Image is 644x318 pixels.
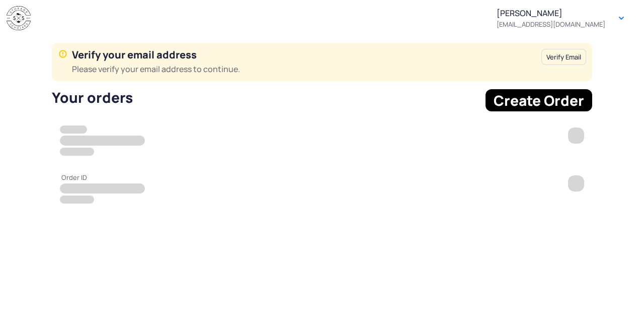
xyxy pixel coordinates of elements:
span: [EMAIL_ADDRESS][DOMAIN_NAME] [497,20,605,28]
span: Order ID [60,173,87,181]
span: Please verify your email address to continue. [72,63,535,75]
h6: Verify your email address [72,49,535,75]
h5: Your orders [52,89,479,105]
img: Storage Scholars Logo [7,6,31,31]
div: [PERSON_NAME] [497,8,605,28]
button: Create Order [486,89,592,111]
button: Verify Email [541,49,586,65]
button: Button [613,10,629,26]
